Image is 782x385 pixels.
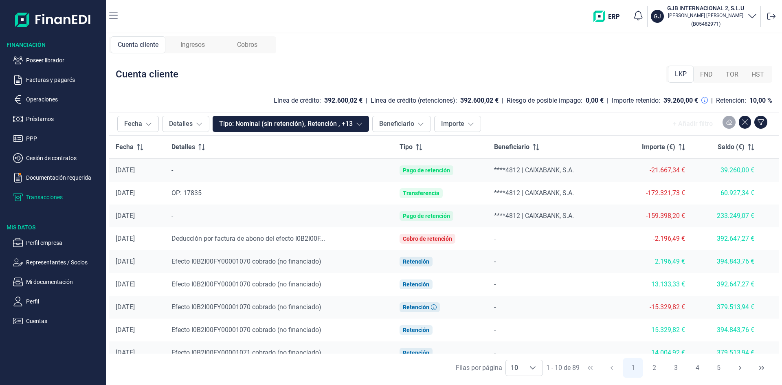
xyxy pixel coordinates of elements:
[716,97,746,105] div: Retención:
[711,96,713,106] div: |
[237,40,257,50] span: Cobros
[171,326,321,334] span: Efecto I0B2I00FY00001070 cobrado (no financiado)
[621,326,685,334] div: 15.329,82 €
[691,21,720,27] small: Copiar cif
[171,280,321,288] span: Efecto I0B2I00FY00001070 cobrado (no financiado)
[675,69,687,79] span: LKP
[274,97,321,105] div: Línea de crédito:
[171,166,173,174] span: -
[494,212,574,220] span: ****4812 | CAIXABANK, S.A.
[719,66,745,83] div: TOR
[593,11,626,22] img: erp
[13,114,103,124] button: Préstamos
[116,235,158,243] div: [DATE]
[460,97,499,105] div: 392.600,02 €
[745,66,771,83] div: HST
[116,189,158,197] div: [DATE]
[494,326,496,334] span: -
[621,257,685,266] div: 2.196,49 €
[494,189,574,197] span: ****4812 | CAIXABANK, S.A.
[494,349,496,356] span: -
[26,316,103,326] p: Cuentas
[116,257,158,266] div: [DATE]
[403,304,429,310] div: Retención
[623,358,643,378] button: Page 1
[698,189,754,197] div: 60.927,34 €
[13,153,103,163] button: Cesión de contratos
[13,95,103,104] button: Operaciones
[162,116,209,132] button: Detalles
[456,363,502,373] div: Filas por página
[494,142,529,152] span: Beneficiario
[171,257,321,265] span: Efecto I0B2I00FY00001070 cobrado (no financiado)
[749,97,772,105] div: 10,00 %
[26,297,103,306] p: Perfil
[116,142,134,152] span: Fecha
[726,70,738,79] span: TOR
[546,365,580,371] span: 1 - 10 de 89
[13,134,103,143] button: PPP
[26,277,103,287] p: Mi documentación
[688,358,707,378] button: Page 4
[403,281,429,288] div: Retención
[26,192,103,202] p: Transacciones
[698,303,754,311] div: 379.513,94 €
[116,68,178,81] div: Cuenta cliente
[13,316,103,326] button: Cuentas
[117,116,159,132] button: Fecha
[621,280,685,288] div: 13.133,33 €
[26,55,103,65] p: Poseer librador
[13,75,103,85] button: Facturas y pagarés
[621,303,685,311] div: -15.329,82 €
[13,55,103,65] button: Poseer librador
[642,142,675,152] span: Importe (€)
[403,190,439,196] div: Transferencia
[366,96,367,106] div: |
[506,360,523,376] span: 10
[663,97,698,105] div: 39.260,00 €
[612,97,660,105] div: Importe retenido:
[171,235,325,242] span: Deducción por factura de abono del efecto I0B2I00F...
[666,358,685,378] button: Page 3
[523,360,543,376] div: Choose
[434,116,481,132] button: Importe
[403,258,429,265] div: Retención
[372,116,431,132] button: Beneficiario
[403,167,450,174] div: Pago de retención
[26,114,103,124] p: Préstamos
[13,257,103,267] button: Representantes / Socios
[667,4,744,12] h3: GJB INTERNACIONAL 2, S.L.U
[698,235,754,243] div: 392.647,27 €
[645,358,664,378] button: Page 2
[494,257,496,265] span: -
[171,142,195,152] span: Detalles
[13,297,103,306] button: Perfil
[698,280,754,288] div: 392.647,27 €
[13,238,103,248] button: Perfil empresa
[13,277,103,287] button: Mi documentación
[698,166,754,174] div: 39.260,00 €
[116,280,158,288] div: [DATE]
[116,166,158,174] div: [DATE]
[621,235,685,243] div: -2.196,49 €
[171,212,173,220] span: -
[118,40,158,50] span: Cuenta cliente
[621,349,685,357] div: 14.004,92 €
[698,349,754,357] div: 379.513,94 €
[171,189,202,197] span: OP: 17835
[171,303,321,311] span: Efecto I0B2I00FY00001070 cobrado (no financiado)
[26,75,103,85] p: Facturas y pagarés
[751,70,764,79] span: HST
[494,280,496,288] span: -
[213,116,369,132] button: Tipo: Nominal (sin retención), Retención , +13
[13,173,103,183] button: Documentación requerida
[400,142,413,152] span: Tipo
[698,212,754,220] div: 233.249,07 €
[116,212,158,220] div: [DATE]
[698,326,754,334] div: 394.843,76 €
[26,257,103,267] p: Representantes / Socios
[13,192,103,202] button: Transacciones
[15,7,91,33] img: Logo de aplicación
[580,358,600,378] button: First Page
[654,12,661,20] p: GJ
